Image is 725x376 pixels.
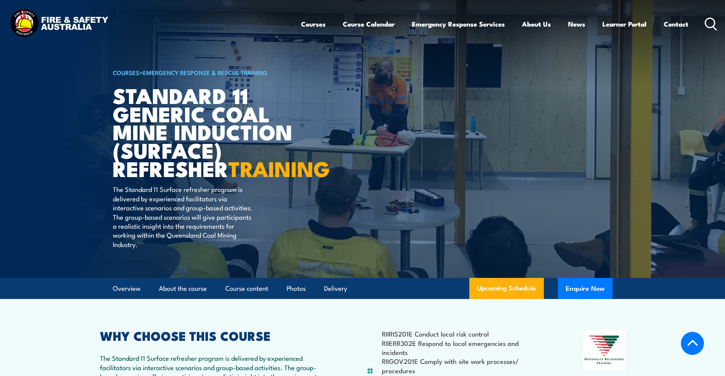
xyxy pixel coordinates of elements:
a: Courses [301,14,326,34]
a: Upcoming Schedule [469,278,544,299]
a: COURSES [113,68,139,77]
h2: WHY CHOOSE THIS COURSE [100,330,328,341]
button: Enquire Now [558,278,613,299]
a: Overview [113,278,141,299]
a: About the course [159,278,207,299]
a: Course content [225,278,268,299]
p: The Standard 11 Surface refresher program is delivered by experienced facilitators via interactiv... [113,184,255,249]
img: Nationally Recognised Training logo. [583,330,625,370]
a: Delivery [324,278,347,299]
h6: > [113,68,306,77]
a: News [568,14,585,34]
a: Photos [287,278,306,299]
li: RIIGOV201E Comply with site work processes/ procedures [382,356,545,375]
a: About Us [522,14,551,34]
li: RIIERR302E Respond to local emergencies and incidents [382,338,545,357]
a: Course Calendar [343,14,395,34]
a: Emergency Response & Rescue Training [143,68,267,77]
a: Contact [664,14,688,34]
li: RIIRIS201E Conduct local risk control [382,329,545,338]
a: Emergency Response Services [412,14,505,34]
strong: TRAINING [228,152,330,184]
h1: Standard 11 Generic Coal Mine Induction (Surface) Refresher [113,86,306,177]
a: Learner Portal [602,14,647,34]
